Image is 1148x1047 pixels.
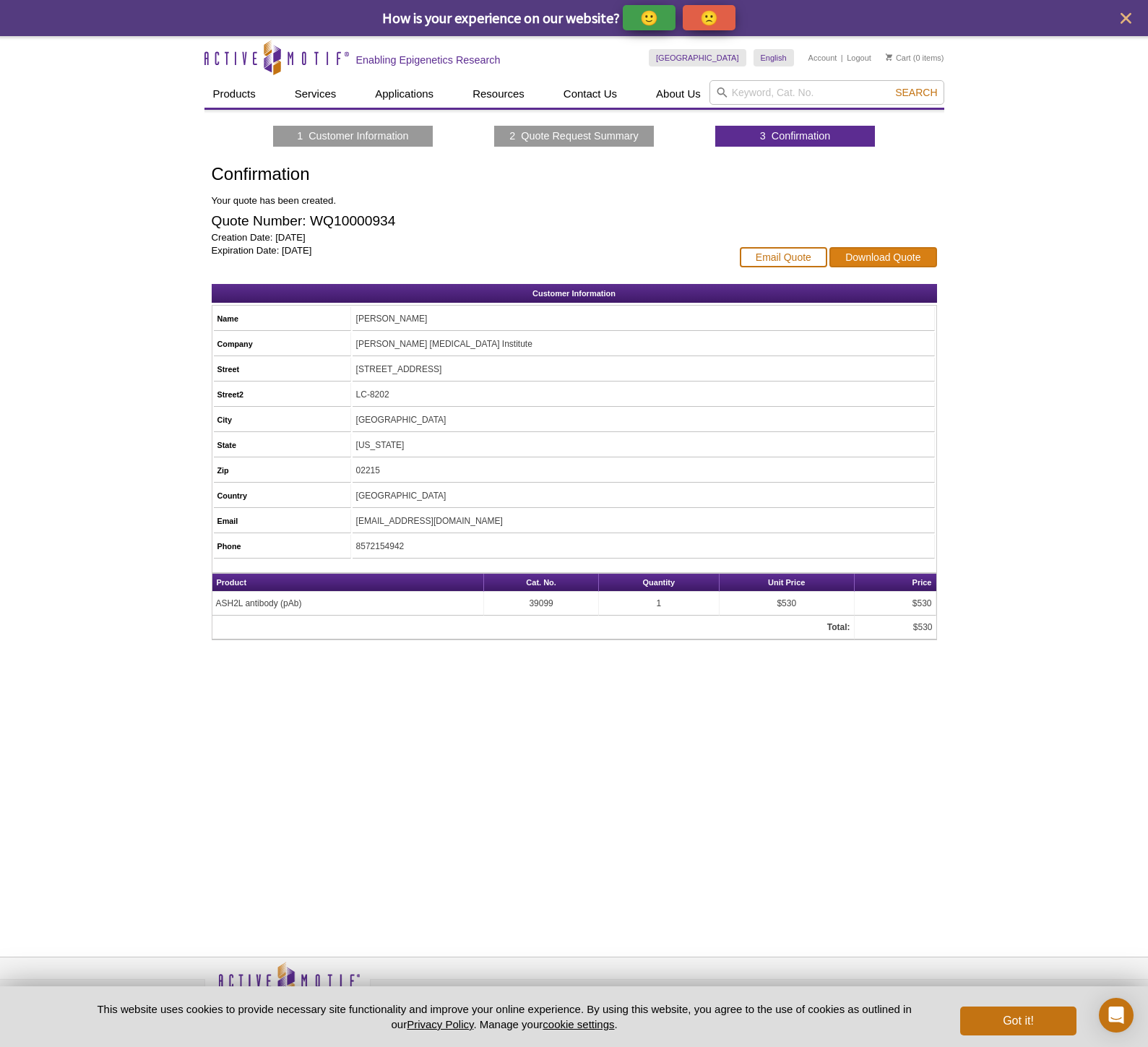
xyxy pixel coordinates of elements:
[297,129,408,142] a: 1 Customer Information
[808,53,837,63] a: Account
[640,9,658,27] p: 🙂
[855,574,936,592] th: Price
[720,592,855,616] td: $530
[353,383,935,407] td: LC-8202
[353,535,935,559] td: 8572154942
[353,358,935,382] td: [STREET_ADDRESS]
[484,592,598,616] td: 39099
[760,129,831,142] a: 3 Confirmation
[212,165,725,186] h1: Confirmation
[366,80,442,108] a: Applications
[740,247,827,267] a: Email Quote
[204,957,371,1016] img: Active Motif,
[353,434,935,457] td: [US_STATE]
[649,49,746,66] a: [GEOGRAPHIC_DATA]
[891,86,941,99] button: Search
[960,1007,1076,1035] button: Got it!
[709,80,944,105] input: Keyword, Cat. No.
[353,332,935,356] td: [PERSON_NAME] [MEDICAL_DATA] Institute
[827,622,850,632] strong: Total:
[356,53,501,66] h2: Enabling Epigenetics Research
[72,1001,937,1032] p: This website uses cookies to provide necessary site functionality and improve your online experie...
[217,439,347,452] h5: State
[855,616,936,639] td: $530
[217,514,347,527] h5: Email
[855,592,936,616] td: $530
[782,983,891,1014] table: Click to Verify - This site chose Symantec SSL for secure e-commerce and confidential communicati...
[286,80,345,108] a: Services
[217,540,347,553] h5: Phone
[599,574,720,592] th: Quantity
[841,49,843,66] li: |
[647,80,709,108] a: About Us
[353,484,935,508] td: [GEOGRAPHIC_DATA]
[543,1018,614,1030] button: cookie settings
[829,247,936,267] a: Download Quote
[212,284,937,303] h2: Customer Information
[754,49,794,66] a: English
[217,489,347,502] h5: Country
[353,509,935,533] td: [EMAIL_ADDRESS][DOMAIN_NAME]
[217,464,347,477] h5: Zip
[212,194,725,207] p: Your quote has been created.
[217,363,347,376] h5: Street
[217,337,347,350] h5: Company
[1099,998,1134,1033] div: Open Intercom Messenger
[847,53,871,63] a: Logout
[353,408,935,432] td: [GEOGRAPHIC_DATA]
[1117,9,1135,27] button: close
[212,574,485,592] th: Product
[212,231,725,257] p: Creation Date: [DATE] Expiration Date: [DATE]
[464,80,533,108] a: Resources
[720,574,855,592] th: Unit Price
[204,80,264,108] a: Products
[382,9,620,27] span: How is your experience on our website?
[217,413,347,426] h5: City
[509,129,638,142] a: 2 Quote Request Summary
[407,1018,473,1030] a: Privacy Policy
[599,592,720,616] td: 1
[212,215,725,228] h2: Quote Number: WQ10000934
[353,307,935,331] td: [PERSON_NAME]
[484,574,598,592] th: Cat. No.
[895,87,937,98] span: Search
[886,49,944,66] li: (0 items)
[353,459,935,483] td: 02215
[212,592,485,616] td: ASH2L antibody (pAb)
[217,312,347,325] h5: Name
[555,80,626,108] a: Contact Us
[886,53,892,61] img: Your Cart
[217,388,347,401] h5: Street2
[700,9,718,27] p: 🙁
[886,53,911,63] a: Cart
